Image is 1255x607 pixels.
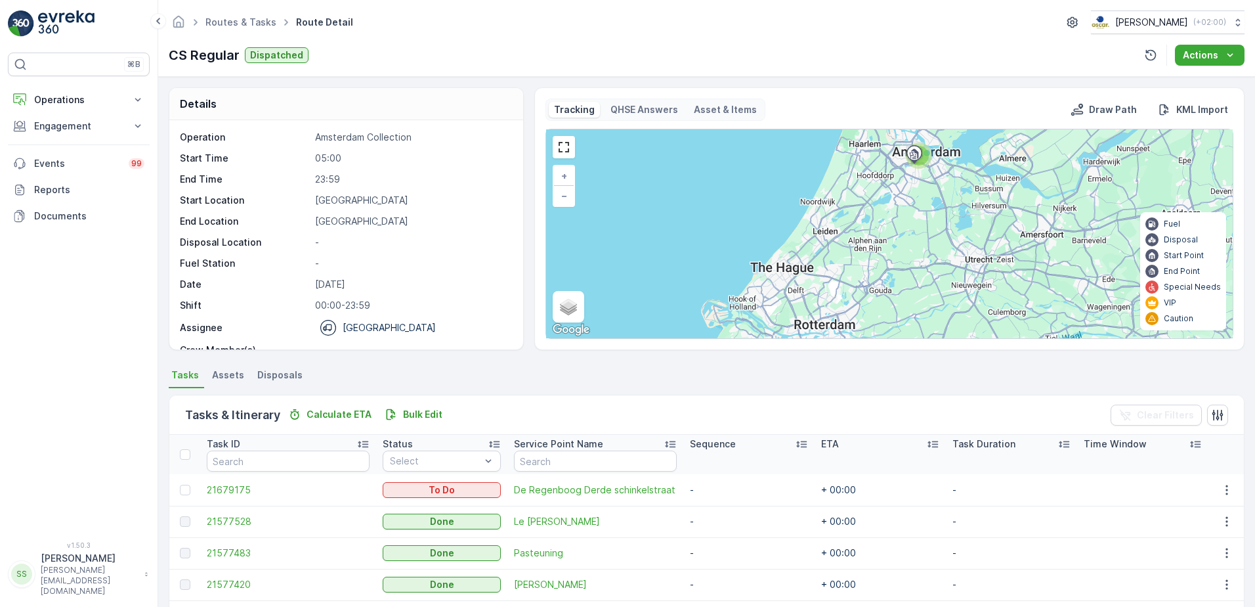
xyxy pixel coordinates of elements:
[8,87,150,113] button: Operations
[554,103,595,116] p: Tracking
[946,537,1077,569] td: -
[946,474,1077,506] td: -
[514,451,677,472] input: Search
[8,150,150,177] a: Events99
[815,569,946,600] td: + 00:00
[1089,103,1137,116] p: Draw Path
[821,438,839,451] p: ETA
[554,137,574,157] a: View Fullscreen
[180,236,310,249] p: Disposal Location
[514,483,677,497] a: De Regenboog Derde schinkelstraat
[180,548,190,558] div: Toggle Row Selected
[34,120,123,133] p: Engagement
[683,474,815,506] td: -
[131,158,142,169] p: 99
[514,515,677,528] span: Le [PERSON_NAME]
[815,506,946,537] td: + 00:00
[379,407,448,422] button: Bulk Edit
[315,173,509,186] p: 23:59
[1164,282,1221,292] p: Special Needs
[1183,49,1218,62] p: Actions
[293,16,356,29] span: Route Detail
[549,321,593,338] a: Open this area in Google Maps (opens a new window)
[1193,17,1226,28] p: ( +02:00 )
[8,177,150,203] a: Reports
[546,129,1233,338] div: 0
[1164,235,1198,245] p: Disposal
[383,545,501,561] button: Done
[11,564,32,585] div: SS
[34,183,144,196] p: Reports
[1084,438,1147,451] p: Time Window
[8,203,150,229] a: Documents
[207,438,240,451] p: Task ID
[430,547,454,560] p: Done
[1164,219,1180,229] p: Fuel
[180,257,310,270] p: Fuel Station
[8,552,150,596] button: SS[PERSON_NAME][PERSON_NAME][EMAIL_ADDRESS][DOMAIN_NAME]
[207,451,370,472] input: Search
[315,131,509,144] p: Amsterdam Collection
[283,407,377,422] button: Calculate ETA
[207,547,370,560] a: 21577483
[212,369,244,382] span: Assets
[514,547,677,560] a: Pasteuning
[383,514,501,529] button: Done
[315,152,509,165] p: 05:00
[207,578,370,591] span: 21577420
[34,210,144,223] p: Documents
[315,194,509,207] p: [GEOGRAPHIC_DATA]
[514,578,677,591] a: Batoni Khinkali
[1153,102,1233,118] button: KML Import
[430,515,454,528] p: Done
[690,438,736,451] p: Sequence
[683,506,815,537] td: -
[171,369,199,382] span: Tasks
[38,11,95,37] img: logo_light-DOdMpM7g.png
[390,455,480,468] p: Select
[610,103,678,116] p: QHSE Answers
[127,59,140,70] p: ⌘B
[1164,313,1193,324] p: Caution
[1176,103,1228,116] p: KML Import
[946,506,1077,537] td: -
[430,578,454,591] p: Done
[180,96,217,112] p: Details
[169,45,240,65] p: CS Regular
[207,515,370,528] a: 21577528
[429,483,455,497] p: To Do
[34,157,121,170] p: Events
[1111,405,1202,426] button: Clear Filters
[8,541,150,549] span: v 1.50.3
[180,344,310,357] p: Crew Member(s)
[180,194,310,207] p: Start Location
[41,552,138,565] p: [PERSON_NAME]
[561,170,567,181] span: +
[554,166,574,186] a: Zoom In
[180,485,190,495] div: Toggle Row Selected
[207,483,370,497] a: 21679175
[257,369,303,382] span: Disposals
[205,16,276,28] a: Routes & Tasks
[815,537,946,569] td: + 00:00
[1164,298,1176,308] p: VIP
[383,482,501,498] button: To Do
[180,131,310,144] p: Operation
[315,278,509,291] p: [DATE]
[1115,16,1188,29] p: [PERSON_NAME]
[1164,250,1204,261] p: Start Point
[180,579,190,590] div: Toggle Row Selected
[315,299,509,312] p: 00:00-23:59
[315,257,509,270] p: -
[315,236,509,249] p: -
[1091,11,1244,34] button: [PERSON_NAME](+02:00)
[1137,409,1194,422] p: Clear Filters
[514,578,677,591] span: [PERSON_NAME]
[554,292,583,321] a: Layers
[946,569,1077,600] td: -
[952,438,1015,451] p: Task Duration
[315,215,509,228] p: [GEOGRAPHIC_DATA]
[171,20,186,31] a: Homepage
